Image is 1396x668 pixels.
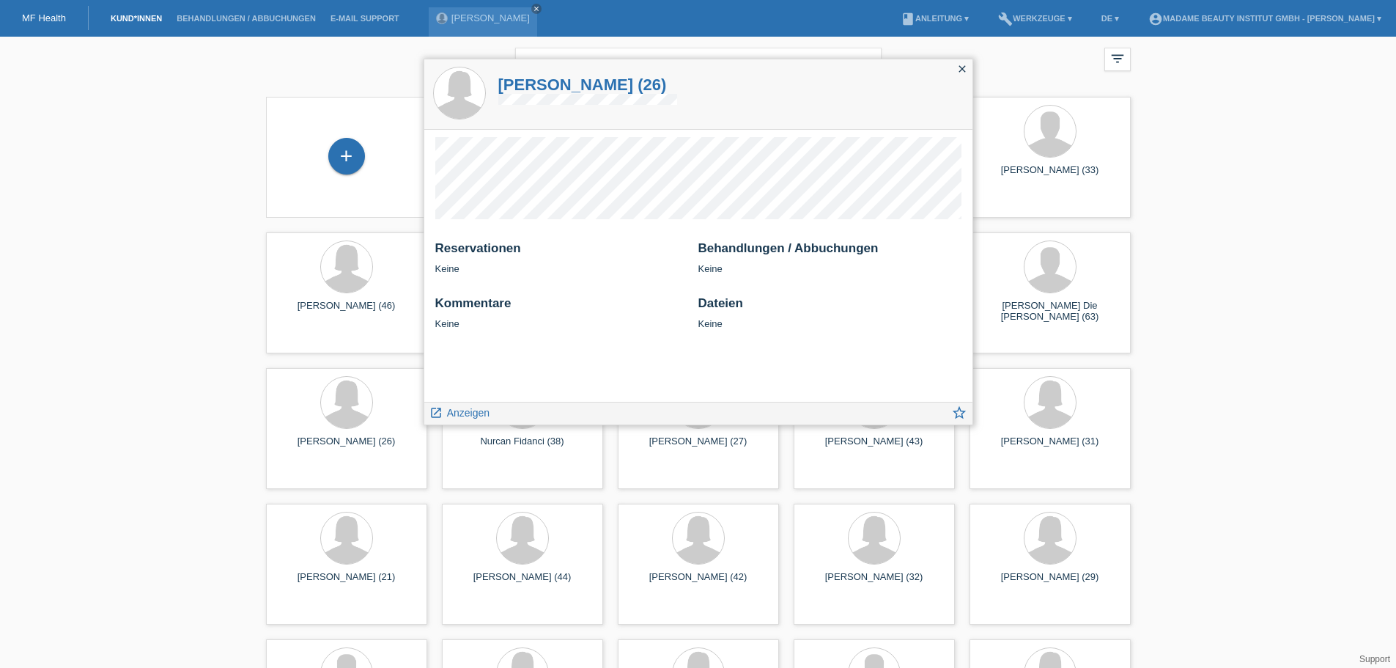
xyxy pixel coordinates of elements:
div: [PERSON_NAME] (42) [629,571,767,595]
div: [PERSON_NAME] (26) [278,436,416,459]
div: [PERSON_NAME] (29) [981,571,1119,595]
div: Keine [698,296,961,329]
i: star_border [951,405,967,421]
span: Anzeigen [447,407,490,419]
div: Nurcan Fidanci (38) [454,436,591,459]
a: star_border [951,406,967,425]
h2: Kommentare [435,296,687,318]
div: [PERSON_NAME] (21) [278,571,416,595]
a: DE ▾ [1094,14,1126,23]
div: Kund*in hinzufügen [329,144,364,169]
i: launch [429,406,443,419]
div: [PERSON_NAME] (33) [981,164,1119,188]
a: launch Anzeigen [429,403,490,421]
a: bookAnleitung ▾ [893,14,976,23]
a: Kund*innen [103,14,169,23]
a: MF Health [22,12,66,23]
div: [PERSON_NAME] (27) [629,436,767,459]
a: Support [1359,654,1390,664]
div: [PERSON_NAME] (31) [981,436,1119,459]
i: close [533,5,540,12]
a: account_circleMadame Beauty Institut GmbH - [PERSON_NAME] ▾ [1141,14,1389,23]
a: buildWerkzeuge ▾ [991,14,1079,23]
i: book [901,12,915,26]
i: account_circle [1148,12,1163,26]
h2: Behandlungen / Abbuchungen [698,241,961,263]
div: [PERSON_NAME] (46) [278,300,416,323]
div: [PERSON_NAME] (32) [805,571,943,595]
a: [PERSON_NAME] [451,12,530,23]
div: [PERSON_NAME] (44) [454,571,591,595]
i: close [956,63,968,75]
div: Keine [698,241,961,274]
div: [PERSON_NAME] Die [PERSON_NAME] (63) [981,300,1119,323]
input: Suche... [515,48,882,82]
a: close [531,4,542,14]
i: filter_list [1109,51,1126,67]
a: [PERSON_NAME] (26) [498,76,678,94]
h2: Dateien [698,296,961,318]
div: [PERSON_NAME] (43) [805,436,943,459]
i: build [998,12,1013,26]
h2: Reservationen [435,241,687,263]
a: Behandlungen / Abbuchungen [169,14,323,23]
div: Keine [435,241,687,274]
a: E-Mail Support [323,14,407,23]
div: Keine [435,296,687,329]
